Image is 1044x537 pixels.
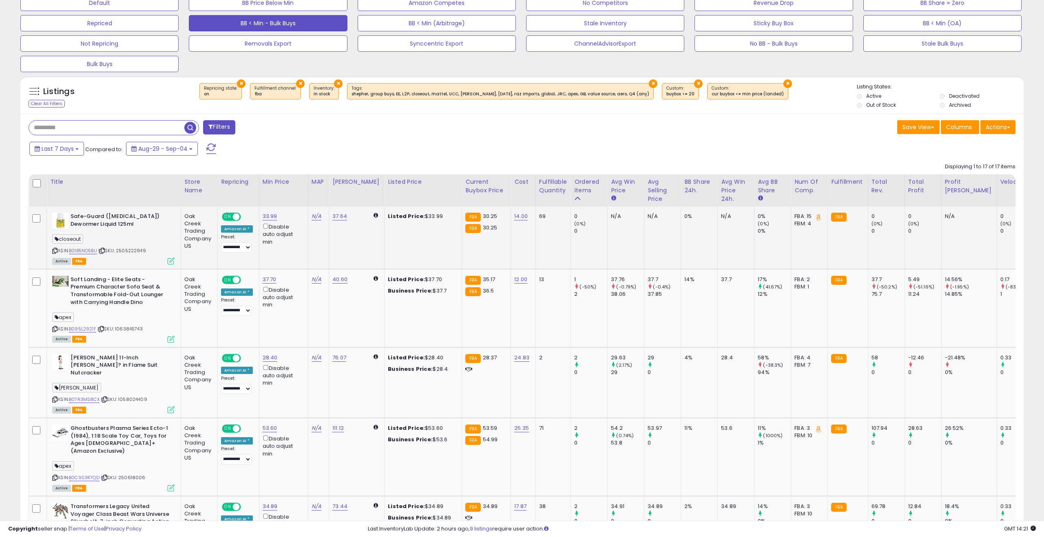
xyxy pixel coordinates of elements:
[240,276,253,283] span: OFF
[263,363,302,387] div: Disable auto adjust min
[101,474,146,481] span: | SKU: 250618006
[666,91,695,97] div: buybox <= 20
[388,276,456,283] div: $37.70
[52,213,175,264] div: ASIN:
[648,291,681,298] div: 37.85
[388,365,433,373] b: Business Price:
[334,79,343,88] button: ×
[908,220,920,227] small: (0%)
[101,396,147,403] span: | SKU: 1058024409
[483,287,494,295] span: 36.5
[758,276,791,283] div: 17%
[221,288,253,296] div: Amazon AI *
[758,227,791,235] div: 0%
[314,85,334,97] span: Inventory :
[221,376,253,394] div: Preset:
[52,461,74,471] span: apex
[684,354,711,361] div: 4%
[648,276,681,283] div: 37.7
[388,436,433,443] b: Business Price:
[314,91,334,97] div: in stock
[695,35,853,52] button: No BB - Bulk Buys
[465,213,480,222] small: FBA
[29,100,65,108] div: Clear All Filters
[611,425,644,432] div: 54.2
[684,276,711,283] div: 14%
[539,354,564,361] div: 2
[52,425,69,441] img: 41qWUeZtJFL._SL40_.jpg
[758,291,791,298] div: 12%
[721,178,751,203] div: Avg Win Price 24h.
[254,85,296,97] span: Fulfillment channel :
[758,178,787,195] div: Avg BB Share
[648,425,681,432] div: 53.97
[189,15,347,31] button: BB < Min - Bulk Buys
[758,220,769,227] small: (0%)
[897,120,940,134] button: Save View
[52,213,69,229] img: 410svmxCMvL._SL40_.jpg
[189,35,347,52] button: Removals Export
[514,354,529,362] a: 24.83
[526,15,684,31] button: Stale Inventory
[1000,276,1033,283] div: 0.17
[514,275,527,284] a: 12.00
[666,85,695,97] span: Custom:
[908,354,941,361] div: -12.46
[312,354,321,362] a: N/A
[52,336,71,343] span: All listings currently available for purchase on Amazon
[263,178,305,186] div: Min Price
[483,275,495,283] span: 35.17
[908,227,941,235] div: 0
[611,178,641,195] div: Avg Win Price
[949,92,980,99] label: Deactivated
[1000,439,1033,447] div: 0
[85,145,123,153] span: Compared to:
[203,120,235,134] button: Filters
[184,213,211,250] div: Oak Creek Trading Company US
[263,285,302,309] div: Disable auto adjust min
[1000,425,1033,432] div: 0.33
[52,425,175,491] div: ASIN:
[913,284,934,290] small: (-51.16%)
[223,213,233,220] span: ON
[332,275,347,284] a: 40.60
[465,287,480,296] small: FBA
[684,425,711,432] div: 11%
[794,361,821,369] div: FBM: 7
[388,502,425,510] b: Listed Price:
[941,120,979,134] button: Columns
[763,284,782,290] small: (41.67%)
[945,178,993,195] div: Profit [PERSON_NAME]
[514,502,526,511] a: 17.87
[1000,213,1033,220] div: 0
[263,222,302,246] div: Disable auto adjust min
[648,178,677,203] div: Avg Selling Price
[52,276,175,342] div: ASIN:
[106,525,142,533] a: Privacy Policy
[223,425,233,432] span: ON
[653,284,670,290] small: (-0.4%)
[721,354,748,361] div: 28.4
[758,354,791,361] div: 58%
[514,424,529,432] a: 25.35
[514,178,532,186] div: Cost
[783,79,792,88] button: ×
[611,503,644,510] div: 34.91
[263,502,278,511] a: 34.89
[871,220,883,227] small: (0%)
[388,178,458,186] div: Listed Price
[946,123,972,131] span: Columns
[758,425,791,432] div: 11%
[483,436,498,443] span: 54.99
[263,354,278,362] a: 28.40
[240,425,253,432] span: OFF
[574,227,607,235] div: 0
[221,297,253,316] div: Preset:
[332,502,347,511] a: 73.44
[712,85,784,97] span: Custom:
[388,354,425,361] b: Listed Price:
[877,284,897,290] small: (-50.2%)
[240,354,253,361] span: OFF
[1000,291,1033,298] div: 1
[648,503,681,510] div: 34.89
